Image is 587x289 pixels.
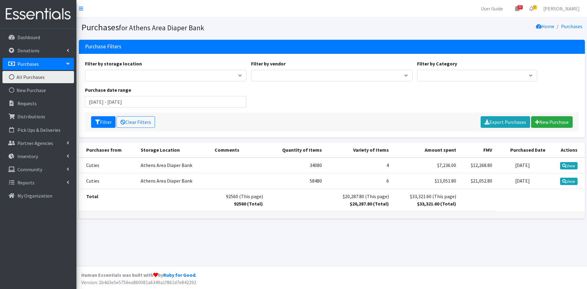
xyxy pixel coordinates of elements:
[17,34,40,40] p: Dashboard
[79,157,137,173] td: Cuties
[85,43,121,50] h3: Purchase Filters
[17,100,37,106] p: Requests
[326,143,393,157] th: Variety of Items
[79,143,137,157] th: Purchases from
[2,4,74,24] img: HumanEssentials
[17,113,45,120] p: Distributions
[417,60,457,67] label: Filter by Category
[137,157,211,173] td: Athens Area Diaper Bank
[2,163,74,176] a: Community
[393,189,460,211] td: $33,321.60 (This page)
[481,116,530,128] a: Export Purchases
[350,201,389,207] strong: $20,287.80 (Total)
[560,162,578,169] a: View
[85,86,131,94] label: Purchase date range
[326,189,393,211] td: $20,287.80 (This page)
[267,157,326,173] td: 34080
[17,166,42,172] p: Community
[211,189,267,211] td: 92560 (This page)
[496,157,549,173] td: [DATE]
[476,2,508,15] a: User Guide
[137,143,211,157] th: Storage Location
[17,193,52,199] p: My Organization
[17,140,53,146] p: Partner Agencies
[2,110,74,123] a: Distributions
[460,143,496,157] th: FMV
[393,173,460,189] td: $13,051.80
[17,180,35,186] p: Reports
[2,58,74,70] a: Purchases
[517,5,523,9] span: 30
[86,193,98,199] strong: Total
[137,173,211,189] td: Athens Area Diaper Bank
[496,173,549,189] td: [DATE]
[91,116,116,128] button: Filter
[393,157,460,173] td: $7,236.00
[531,116,573,128] a: New Purchase
[326,157,393,173] td: 4
[17,61,39,67] p: Purchases
[561,23,582,29] a: Purchases
[417,201,456,207] strong: $33,321.60 (Total)
[2,97,74,109] a: Requests
[549,143,585,157] th: Actions
[536,23,554,29] a: Home
[234,201,263,207] strong: 92560 (Total)
[496,143,549,157] th: Purchased Date
[460,157,496,173] td: $12,268.80
[2,150,74,162] a: Inventory
[119,23,204,32] small: for Athens Area Diaper Bank
[2,190,74,202] a: My Organization
[267,143,326,157] th: Quantity of Items
[2,31,74,43] a: Dashboard
[81,279,196,285] span: Version: 2b4d3e5e5756ea860081a6349a1f861d7e842292
[560,178,578,185] a: View
[538,2,585,15] a: [PERSON_NAME]
[2,124,74,136] a: Pick Ups & Deliveries
[2,137,74,149] a: Partner Agencies
[393,143,460,157] th: Amount spent
[79,173,137,189] td: Cuties
[533,5,537,9] span: 2
[510,2,524,15] a: 30
[267,173,326,189] td: 58480
[85,60,142,67] label: Filter by storage location
[211,143,267,157] th: Comments
[524,2,538,15] a: 2
[326,173,393,189] td: 6
[81,22,330,33] h1: Purchases
[163,272,195,278] a: Ruby for Good
[2,71,74,83] a: All Purchases
[2,84,74,96] a: New Purchase
[251,60,286,67] label: Filter by vendor
[17,47,39,54] p: Donations
[85,96,246,108] input: January 1, 2011 - December 31, 2011
[17,127,61,133] p: Pick Ups & Deliveries
[2,176,74,189] a: Reports
[2,44,74,57] a: Donations
[116,116,155,128] a: Clear Filters
[17,153,38,159] p: Inventory
[81,272,197,278] strong: Human Essentials was built with by .
[460,173,496,189] td: $21,052.80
